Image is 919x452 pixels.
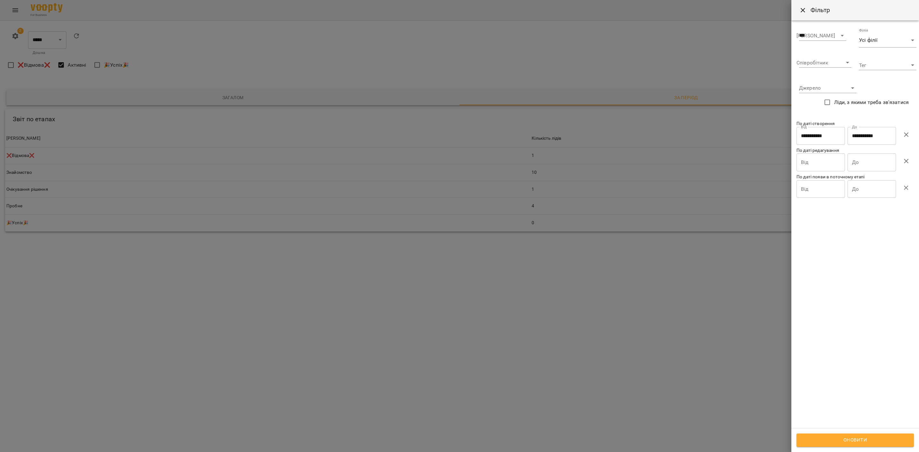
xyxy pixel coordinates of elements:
label: [PERSON_NAME] [796,33,835,38]
label: Філія [859,29,868,33]
h6: Фільтр [811,5,911,15]
span: Усі філії [859,36,909,44]
span: Ліди, з якими треба зв'язатися [834,99,909,106]
label: Співробітник [796,60,828,65]
button: Оновити [796,433,914,447]
p: По даті появи в поточному етапі [796,174,914,180]
p: По даті створення [796,121,914,127]
button: Close [795,3,811,18]
div: Усі філії [859,33,916,48]
span: Оновити [803,436,907,444]
p: По даті редагування [796,147,914,154]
